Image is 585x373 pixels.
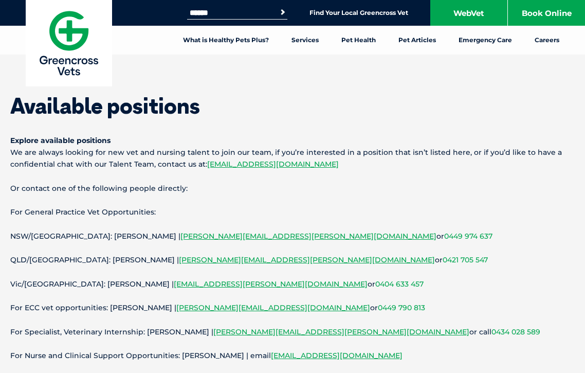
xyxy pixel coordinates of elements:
[387,26,447,55] a: Pet Articles
[174,279,368,289] a: [EMAIL_ADDRESS][PERSON_NAME][DOMAIN_NAME]
[179,255,435,264] a: [PERSON_NAME][EMAIL_ADDRESS][PERSON_NAME][DOMAIN_NAME]
[378,303,425,312] a: 0449 790 813
[278,7,288,17] button: Search
[10,278,575,290] p: Vic/[GEOGRAPHIC_DATA]: [PERSON_NAME] | or
[10,95,575,117] h1: Available positions
[10,206,575,218] p: For General Practice Vet Opportunities:
[443,255,488,264] a: 0421 705 547
[10,350,575,362] p: For Nurse and Clinical Support Opportunities: [PERSON_NAME] | email
[271,351,403,360] a: [EMAIL_ADDRESS][DOMAIN_NAME]
[10,183,575,194] p: Or contact one of the following people directly:
[213,327,469,336] a: [PERSON_NAME][EMAIL_ADDRESS][PERSON_NAME][DOMAIN_NAME]
[375,279,424,289] a: 0404 633 457
[172,26,280,55] a: What is Healthy Pets Plus?
[10,136,111,145] strong: Explore available positions
[280,26,330,55] a: Services
[309,9,408,17] a: Find Your Local Greencross Vet
[207,159,339,169] a: [EMAIL_ADDRESS][DOMAIN_NAME]
[444,232,492,241] a: 0449 974 637
[447,26,523,55] a: Emergency Care
[10,135,575,171] p: We are always looking for new vet and nursing talent to join our team, if you’re interested in a ...
[330,26,387,55] a: Pet Health
[176,303,370,312] a: [PERSON_NAME][EMAIL_ADDRESS][DOMAIN_NAME]
[10,230,575,242] p: NSW/[GEOGRAPHIC_DATA]: [PERSON_NAME] | or
[10,302,575,314] p: For ECC vet opportunities: [PERSON_NAME] | or
[180,232,436,241] a: [PERSON_NAME][EMAIL_ADDRESS][PERSON_NAME][DOMAIN_NAME]
[10,326,575,338] p: For Specialist, Veterinary Internship: [PERSON_NAME] | or call
[10,254,575,266] p: QLD/[GEOGRAPHIC_DATA]: [PERSON_NAME] | or
[491,327,540,336] a: 0434 028 589
[523,26,571,55] a: Careers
